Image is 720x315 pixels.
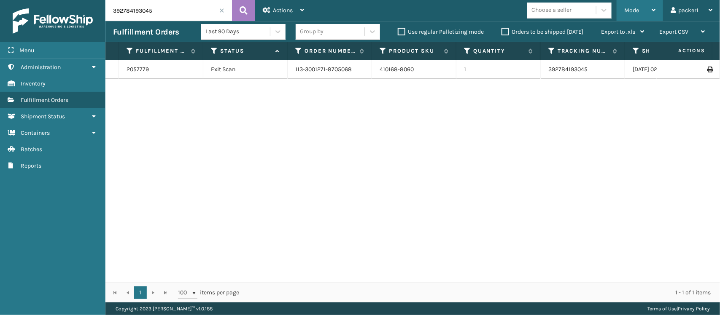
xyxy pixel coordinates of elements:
label: Orders to be shipped [DATE] [502,28,583,35]
div: | [647,302,710,315]
div: 1 - 1 of 1 items [251,288,711,297]
td: Exit Scan [203,60,288,79]
span: Fulfillment Orders [21,96,68,104]
p: Copyright 2023 [PERSON_NAME]™ v 1.0.188 [116,302,213,315]
label: Shipped Date [642,47,693,55]
label: Tracking Number [558,47,609,55]
span: Administration [21,64,61,71]
td: 113-3001271-8705068 [288,60,372,79]
div: Group by [300,27,324,36]
label: Use regular Palletizing mode [398,28,484,35]
span: Batches [21,146,42,153]
label: Status [220,47,271,55]
a: 2057779 [127,65,149,74]
span: 100 [178,288,191,297]
span: Menu [19,47,34,54]
label: Fulfillment Order Id [136,47,187,55]
span: Actions [652,44,710,58]
span: items per page [178,286,240,299]
a: 410168-8060 [380,66,414,73]
td: 1 [456,60,541,79]
span: Mode [624,7,639,14]
img: logo [13,8,93,34]
span: Actions [273,7,293,14]
a: 392784193045 [548,66,588,73]
label: Quantity [473,47,524,55]
a: Terms of Use [647,306,677,312]
td: [DATE] 02:41:18 pm [625,60,709,79]
label: Product SKU [389,47,440,55]
span: Inventory [21,80,46,87]
span: Reports [21,162,41,169]
span: Export to .xls [601,28,635,35]
div: Choose a seller [531,6,572,15]
div: Last 90 Days [205,27,271,36]
label: Order Number [305,47,356,55]
span: Containers [21,129,50,136]
h3: Fulfillment Orders [113,27,179,37]
span: Shipment Status [21,113,65,120]
span: Export CSV [659,28,688,35]
i: Print Label [707,67,712,72]
a: 1 [134,286,147,299]
a: Privacy Policy [678,306,710,312]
